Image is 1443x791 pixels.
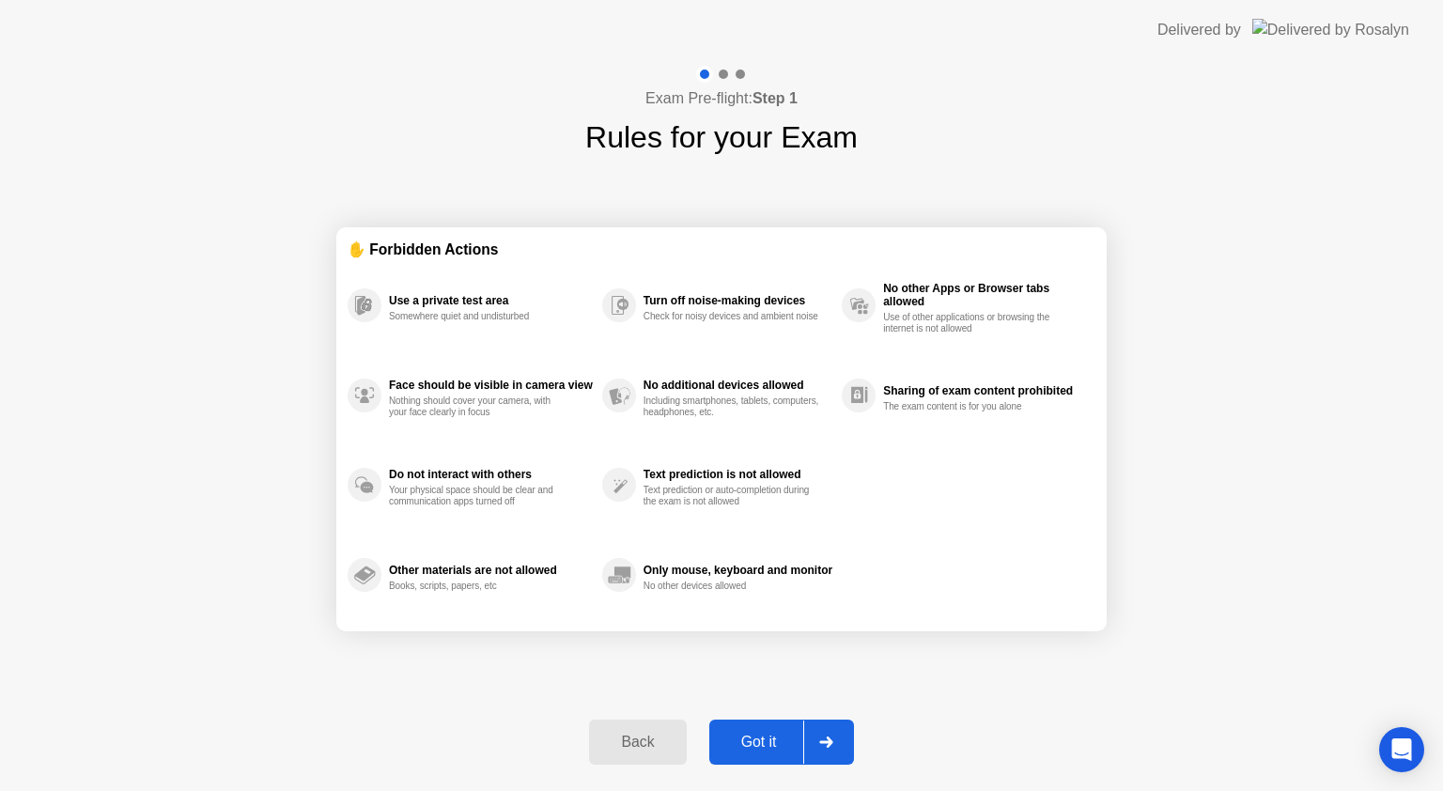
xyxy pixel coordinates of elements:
[1157,19,1241,41] div: Delivered by
[644,395,821,418] div: Including smartphones, tablets, computers, headphones, etc.
[644,485,821,507] div: Text prediction or auto-completion during the exam is not allowed
[389,468,593,481] div: Do not interact with others
[644,311,821,322] div: Check for noisy devices and ambient noise
[645,87,798,110] h4: Exam Pre-flight:
[389,395,566,418] div: Nothing should cover your camera, with your face clearly in focus
[883,312,1061,334] div: Use of other applications or browsing the internet is not allowed
[883,282,1086,308] div: No other Apps or Browser tabs allowed
[753,90,798,106] b: Step 1
[644,468,832,481] div: Text prediction is not allowed
[589,720,686,765] button: Back
[585,115,858,160] h1: Rules for your Exam
[1252,19,1409,40] img: Delivered by Rosalyn
[389,564,593,577] div: Other materials are not allowed
[883,384,1086,397] div: Sharing of exam content prohibited
[883,401,1061,412] div: The exam content is for you alone
[389,294,593,307] div: Use a private test area
[389,485,566,507] div: Your physical space should be clear and communication apps turned off
[389,379,593,392] div: Face should be visible in camera view
[644,379,832,392] div: No additional devices allowed
[644,564,832,577] div: Only mouse, keyboard and monitor
[709,720,854,765] button: Got it
[644,581,821,592] div: No other devices allowed
[389,311,566,322] div: Somewhere quiet and undisturbed
[389,581,566,592] div: Books, scripts, papers, etc
[595,734,680,751] div: Back
[715,734,803,751] div: Got it
[1379,727,1424,772] div: Open Intercom Messenger
[644,294,832,307] div: Turn off noise-making devices
[348,239,1095,260] div: ✋ Forbidden Actions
